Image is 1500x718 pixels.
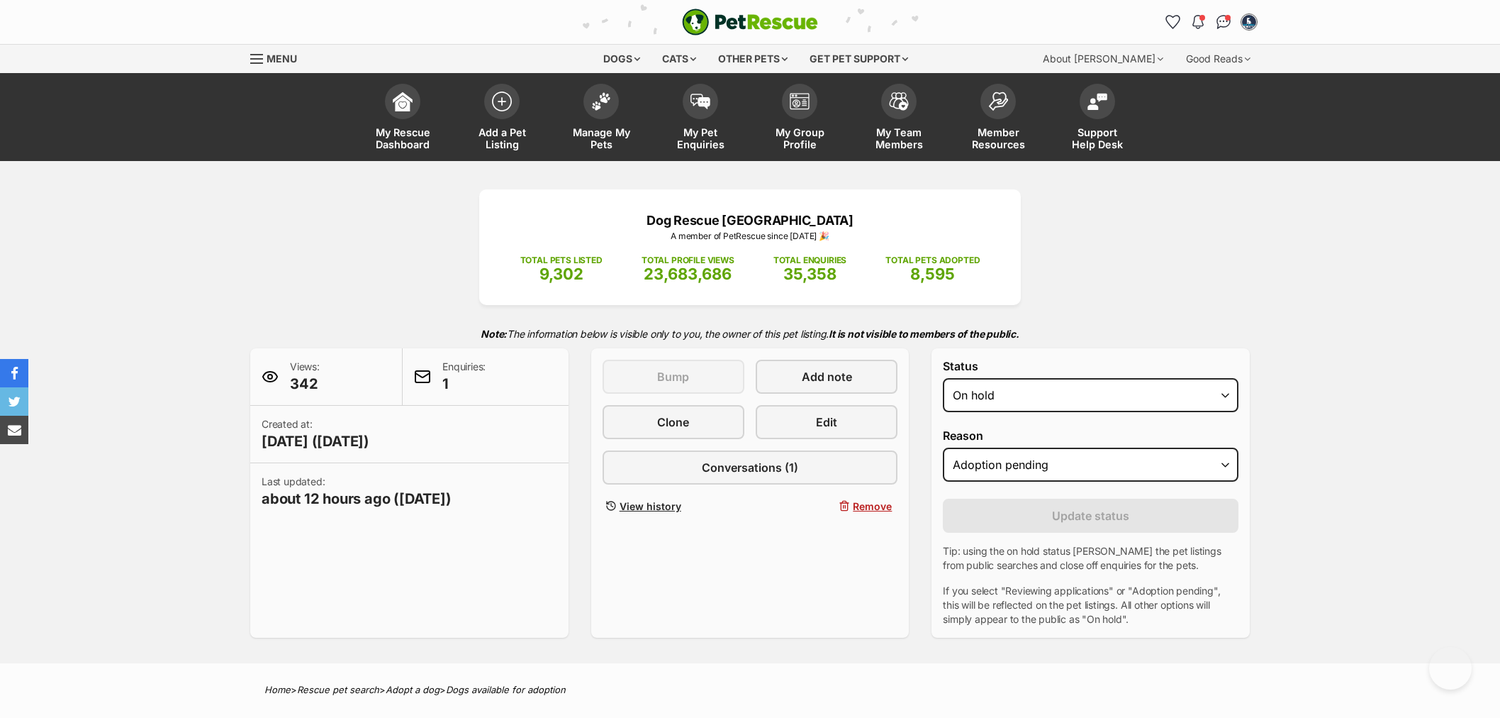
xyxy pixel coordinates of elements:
[657,368,689,385] span: Bump
[1065,126,1129,150] span: Support Help Desk
[262,417,369,451] p: Created at:
[290,374,320,394] span: 342
[943,360,1238,372] label: Status
[520,254,603,267] p: TOTAL PETS LISTED
[773,254,846,267] p: TOTAL ENQUIRIES
[1087,93,1107,110] img: help-desk-icon-fdf02630f3aa405de69fd3d07c3f3aa587a6932b1a1747fa1d2bba05be0121f9.svg
[603,451,898,485] a: Conversations (1)
[668,126,732,150] span: My Pet Enquiries
[943,429,1238,442] label: Reason
[756,496,897,517] button: Remove
[889,92,909,111] img: team-members-icon-5396bd8760b3fe7c0b43da4ab00e1e3bb1a5d9ba89233759b79545d2d3fc5d0d.svg
[1048,77,1147,161] a: Support Help Desk
[500,230,1000,243] p: A member of PetRescue since [DATE] 🎉
[267,53,297,65] span: Menu
[229,685,1271,695] div: > > >
[988,92,1008,111] img: member-resources-icon-8e73f808a243e03378d46382f2149f9095a855e16c252ad45f914b54edf8863c.svg
[620,499,681,514] span: View history
[690,94,710,109] img: pet-enquiries-icon-7e3ad2cf08bfb03b45e93fb7055b45f3efa6380592205ae92323e6603595dc1f.svg
[552,77,651,161] a: Manage My Pets
[642,254,734,267] p: TOTAL PROFILE VIEWS
[264,684,291,695] a: Home
[353,77,452,161] a: My Rescue Dashboard
[500,211,1000,230] p: Dog Rescue [GEOGRAPHIC_DATA]
[1216,15,1231,29] img: chat-41dd97257d64d25036548639549fe6c8038ab92f7586957e7f3b1b290dea8141.svg
[1176,45,1260,73] div: Good Reads
[603,496,744,517] a: View history
[800,45,918,73] div: Get pet support
[1161,11,1260,33] ul: Account quick links
[783,265,836,283] span: 35,358
[1033,45,1173,73] div: About [PERSON_NAME]
[948,77,1048,161] a: Member Resources
[943,544,1238,573] p: Tip: using the on hold status [PERSON_NAME] the pet listings from public searches and close off e...
[790,93,810,110] img: group-profile-icon-3fa3cf56718a62981997c0bc7e787c4b2cf8bcc04b72c1350f741eb67cf2f40e.svg
[452,77,552,161] a: Add a Pet Listing
[816,414,837,431] span: Edit
[1052,507,1129,524] span: Update status
[1242,15,1256,29] img: Carly Goodhew profile pic
[702,459,798,476] span: Conversations (1)
[539,265,583,283] span: 9,302
[250,319,1250,348] p: The information below is visible only to you, the owner of this pet listing.
[386,684,440,695] a: Adopt a dog
[644,265,732,283] span: 23,683,686
[853,499,892,514] span: Remove
[849,77,948,161] a: My Team Members
[470,126,534,150] span: Add a Pet Listing
[910,265,955,283] span: 8,595
[262,431,369,451] span: [DATE] ([DATE])
[682,9,818,35] a: PetRescue
[1187,11,1209,33] button: Notifications
[442,360,486,394] p: Enquiries:
[943,584,1238,626] p: If you select "Reviewing applications" or "Adoption pending", this will be reflected on the pet l...
[603,405,744,439] a: Clone
[297,684,379,695] a: Rescue pet search
[1212,11,1235,33] a: Conversations
[250,45,307,70] a: Menu
[492,92,512,111] img: add-pet-listing-icon-0afa8454b4691262ce3f59096e99ab1cd57d4a30225e0717b998d2c9b9846f56.svg
[657,414,689,431] span: Clone
[682,9,818,35] img: logo-e224e6f780fb5917bec1dbf3a21bbac754714ae5b6737aabdf751b685950b380.svg
[829,328,1019,340] strong: It is not visible to members of the public.
[802,368,852,385] span: Add note
[768,126,832,150] span: My Group Profile
[1238,11,1260,33] button: My account
[290,360,320,394] p: Views:
[1429,647,1472,690] iframe: Help Scout Beacon - Open
[708,45,797,73] div: Other pets
[966,126,1030,150] span: Member Resources
[262,475,452,509] p: Last updated:
[756,360,897,394] a: Add note
[481,328,507,340] strong: Note:
[1161,11,1184,33] a: Favourites
[943,499,1238,533] button: Update status
[591,92,611,111] img: manage-my-pets-icon-02211641906a0b7f246fdf0571729dbe1e7629f14944591b6c1af311fb30b64b.svg
[885,254,980,267] p: TOTAL PETS ADOPTED
[569,126,633,150] span: Manage My Pets
[750,77,849,161] a: My Group Profile
[756,405,897,439] a: Edit
[593,45,650,73] div: Dogs
[651,77,750,161] a: My Pet Enquiries
[371,126,435,150] span: My Rescue Dashboard
[867,126,931,150] span: My Team Members
[652,45,706,73] div: Cats
[1192,15,1204,29] img: notifications-46538b983faf8c2785f20acdc204bb7945ddae34d4c08c2a6579f10ce5e182be.svg
[442,374,486,394] span: 1
[393,92,413,111] img: dashboard-icon-eb2f2d2d3e046f16d808141f083e7271f6b2e854fb5c12c21221c1fb7104beca.svg
[262,489,452,509] span: about 12 hours ago ([DATE])
[446,684,566,695] a: Dogs available for adoption
[603,360,744,394] button: Bump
